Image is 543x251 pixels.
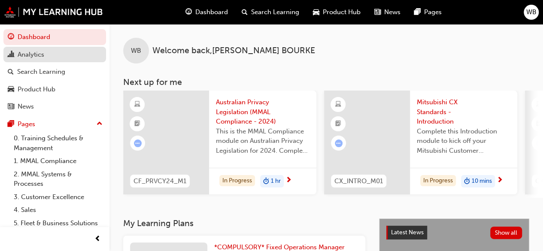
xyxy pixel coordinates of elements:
[3,47,106,63] a: Analytics
[3,27,106,116] button: DashboardAnalyticsSearch LearningProduct HubNews
[374,7,381,18] span: news-icon
[8,68,14,76] span: search-icon
[3,116,106,132] button: Pages
[384,7,400,17] span: News
[214,243,345,251] span: *COMPULSORY* Fixed Operations Manager
[133,176,186,186] span: CF_PRVCY24_M1
[3,29,106,45] a: Dashboard
[10,168,106,191] a: 2. MMAL Systems & Processes
[195,7,228,17] span: Dashboard
[335,118,341,130] span: booktick-icon
[216,97,309,127] span: Australian Privacy Legislation (MMAL Compliance - 2024)
[18,119,35,129] div: Pages
[134,118,140,130] span: booktick-icon
[10,154,106,168] a: 1. MMAL Compliance
[179,3,235,21] a: guage-iconDashboard
[367,3,407,21] a: news-iconNews
[219,175,255,187] div: In Progress
[10,191,106,204] a: 3. Customer Excellence
[3,99,106,115] a: News
[417,97,510,127] span: Mitsubishi CX Standards - Introduction
[8,103,14,111] span: news-icon
[8,86,14,94] span: car-icon
[134,99,140,110] span: learningResourceType_ELEARNING-icon
[407,3,449,21] a: pages-iconPages
[251,7,299,17] span: Search Learning
[263,176,269,187] span: duration-icon
[8,121,14,128] span: pages-icon
[134,139,142,147] span: learningRecordVerb_ATTEMPT-icon
[335,99,341,110] span: learningResourceType_ELEARNING-icon
[386,226,522,239] a: Latest NewsShow all
[536,118,542,130] span: booktick-icon
[235,3,306,21] a: search-iconSearch Learning
[490,227,522,239] button: Show all
[335,139,343,147] span: learningRecordVerb_ATTEMPT-icon
[94,234,101,245] span: prev-icon
[18,85,55,94] div: Product Hub
[271,176,281,186] span: 1 hr
[97,118,103,130] span: up-icon
[313,7,319,18] span: car-icon
[420,175,456,187] div: In Progress
[185,7,192,18] span: guage-icon
[216,127,309,156] span: This is the MMAL Compliance module on Australian Privacy Legislation for 2024. Complete this modu...
[18,50,44,60] div: Analytics
[10,132,106,154] a: 0. Training Schedules & Management
[417,127,510,156] span: Complete this Introduction module to kick off your Mitsubishi Customer Excellence (CX) Standards ...
[123,218,365,228] h3: My Learning Plans
[152,46,315,56] span: Welcome back , [PERSON_NAME] BOURKE
[3,82,106,97] a: Product Hub
[123,91,316,194] a: CF_PRVCY24_M1Australian Privacy Legislation (MMAL Compliance - 2024)This is the MMAL Compliance m...
[526,7,537,17] span: WB
[8,33,14,41] span: guage-icon
[414,7,421,18] span: pages-icon
[391,229,424,236] span: Latest News
[334,176,383,186] span: CX_INTRO_M01
[4,6,103,18] img: mmal
[18,102,34,112] div: News
[472,176,492,186] span: 10 mins
[324,91,517,194] a: CX_INTRO_M01Mitsubishi CX Standards - IntroductionComplete this Introduction module to kick off y...
[242,7,248,18] span: search-icon
[323,7,361,17] span: Product Hub
[424,7,442,17] span: Pages
[306,3,367,21] a: car-iconProduct Hub
[17,67,65,77] div: Search Learning
[8,51,14,59] span: chart-icon
[524,5,539,20] button: WB
[497,177,503,184] span: next-icon
[536,99,542,110] span: learningResourceType_ELEARNING-icon
[3,64,106,80] a: Search Learning
[285,177,292,184] span: next-icon
[10,217,106,230] a: 5. Fleet & Business Solutions
[10,203,106,217] a: 4. Sales
[131,46,141,56] span: WB
[464,176,470,187] span: duration-icon
[109,77,543,87] h3: Next up for me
